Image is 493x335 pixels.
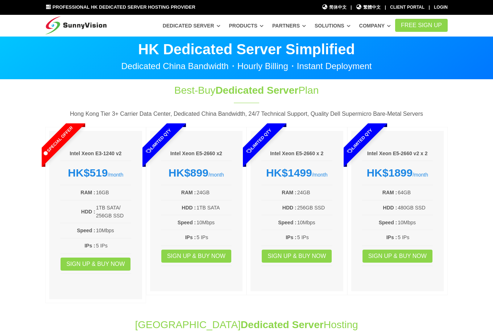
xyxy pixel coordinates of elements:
td: 5 IPs [297,233,332,242]
a: Sign up & Buy Now [362,250,432,263]
b: HDD : [383,205,397,211]
b: IPs : [84,243,95,249]
td: 10Mbps [196,218,232,227]
b: Speed : [178,220,196,225]
td: 5 IPs [96,241,131,250]
h6: Intel Xeon E5-2660 x 2 [261,150,332,157]
div: /month [60,166,131,179]
b: HDD : [81,209,95,215]
strong: HK$1499 [266,167,312,179]
strong: HK$899 [169,167,208,179]
b: HDD : [182,205,196,211]
div: /month [261,166,332,179]
a: Sign up & Buy Now [262,250,332,263]
a: Sign up & Buy Now [61,258,130,271]
p: Hong Kong Tier 3+ Carrier Data Center, Dedicated China Bandwidth, 24/7 Technical Support, Quality... [45,109,448,119]
a: Sign up & Buy Now [161,250,231,263]
a: Login [434,5,448,10]
td: 5 IPs [196,233,232,242]
a: Client Portal [390,5,424,10]
td: 5 IPs [397,233,433,242]
td: 24GB [196,188,232,197]
strong: HK$519 [68,167,108,179]
td: 10Mbps [297,218,332,227]
a: 繁體中文 [356,4,381,11]
a: FREE Sign Up [395,19,448,32]
a: Products [229,19,264,32]
span: Special Offer [28,111,88,171]
b: RAM : [282,190,296,195]
span: Dedicated Server [215,85,298,96]
td: 480GB SSD [397,203,433,212]
b: RAM : [80,190,95,195]
td: 1TB SATA/ 256GB SSD [96,203,131,220]
td: 24GB [297,188,332,197]
h6: Intel Xeon E5-2660 x2 [161,150,232,157]
a: Partners [272,19,306,32]
span: Limited Qty [329,111,390,171]
b: Speed : [379,220,397,225]
p: HK Dedicated Server Simplified [45,42,448,56]
h6: Intel Xeon E3-1240 v2 [60,150,131,157]
b: HDD : [282,205,297,211]
h1: [GEOGRAPHIC_DATA] Hosting [45,318,448,332]
b: Speed : [278,220,297,225]
li: | [351,4,352,11]
a: 简体中文 [322,4,347,11]
b: Speed : [77,228,95,233]
td: 16GB [96,188,131,197]
td: 10Mbps [96,226,131,235]
b: IPs : [286,234,297,240]
a: Company [359,19,391,32]
a: Dedicated Server [163,19,220,32]
td: 256GB SSD [297,203,332,212]
td: 10Mbps [397,218,433,227]
h6: Intel Xeon E5-2660 v2 x 2 [362,150,433,157]
span: Limited Qty [128,111,189,171]
td: 64GB [397,188,433,197]
span: Dedicated Server [241,319,324,330]
span: Limited Qty [229,111,290,171]
td: 1TB SATA [196,203,232,212]
div: /month [362,166,433,179]
div: /month [161,166,232,179]
strong: HK$1899 [366,167,413,179]
b: RAM : [181,190,196,195]
b: IPs : [386,234,397,240]
a: Solutions [315,19,351,32]
li: | [385,4,386,11]
li: | [428,4,430,11]
b: RAM : [382,190,397,195]
h1: Best-Buy Plan [126,83,367,97]
p: Dedicated China Bandwidth・Hourly Billing・Instant Deployment [45,62,448,71]
b: IPs : [185,234,196,240]
span: Professional HK Dedicated Server Hosting Provider [53,4,195,10]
